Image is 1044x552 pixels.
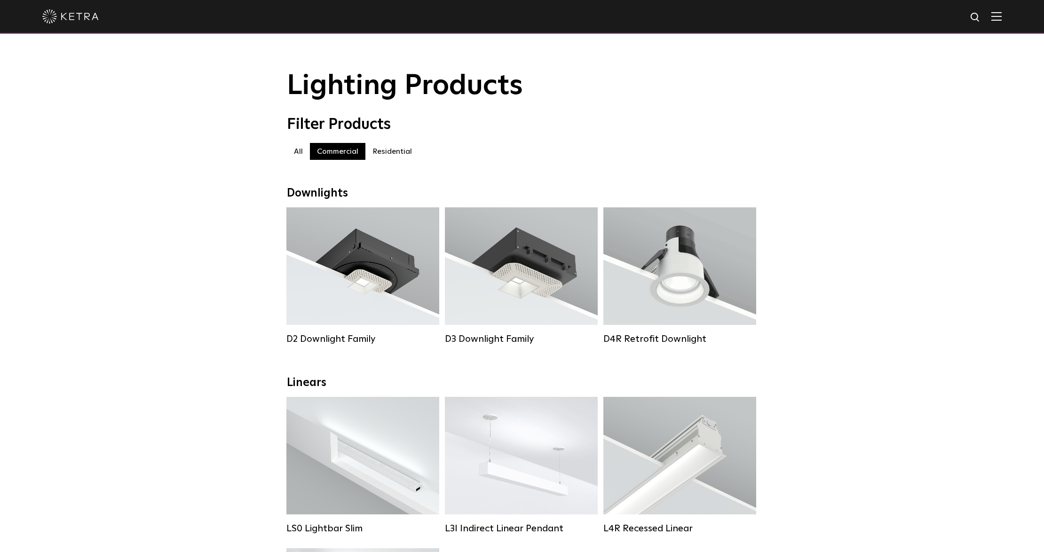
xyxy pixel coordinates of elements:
div: LS0 Lightbar Slim [286,523,439,534]
a: LS0 Lightbar Slim Lumen Output:200 / 350Colors:White / BlackControl:X96 Controller [286,397,439,534]
span: Lighting Products [287,72,523,100]
a: D3 Downlight Family Lumen Output:700 / 900 / 1100Colors:White / Black / Silver / Bronze / Paintab... [445,207,598,345]
label: Residential [365,143,419,160]
div: D2 Downlight Family [286,333,439,345]
div: L4R Recessed Linear [603,523,756,534]
a: D4R Retrofit Downlight Lumen Output:800Colors:White / BlackBeam Angles:15° / 25° / 40° / 60°Watta... [603,207,756,345]
img: Hamburger%20Nav.svg [991,12,1002,21]
a: D2 Downlight Family Lumen Output:1200Colors:White / Black / Gloss Black / Silver / Bronze / Silve... [286,207,439,345]
div: D4R Retrofit Downlight [603,333,756,345]
a: L4R Recessed Linear Lumen Output:400 / 600 / 800 / 1000Colors:White / BlackControl:Lutron Clear C... [603,397,756,534]
label: All [287,143,310,160]
div: Filter Products [287,116,757,134]
img: search icon [970,12,981,24]
div: L3I Indirect Linear Pendant [445,523,598,534]
img: ketra-logo-2019-white [42,9,99,24]
div: Linears [287,376,757,390]
a: L3I Indirect Linear Pendant Lumen Output:400 / 600 / 800 / 1000Housing Colors:White / BlackContro... [445,397,598,534]
label: Commercial [310,143,365,160]
div: D3 Downlight Family [445,333,598,345]
div: Downlights [287,187,757,200]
